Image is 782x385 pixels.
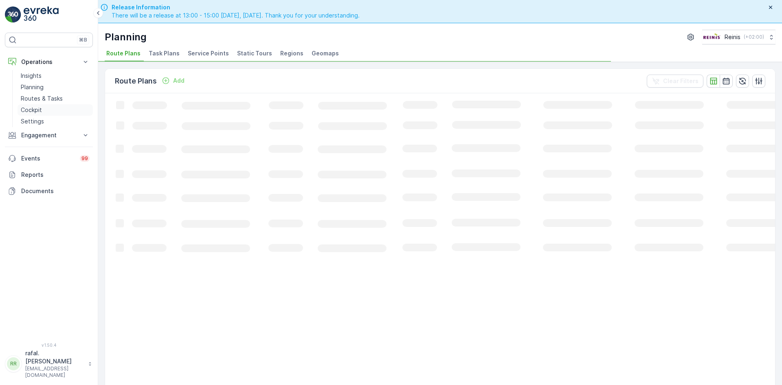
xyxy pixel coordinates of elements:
p: Planning [21,83,44,91]
p: Documents [21,187,90,195]
p: Settings [21,117,44,125]
span: There will be a release at 13:00 - 15:00 [DATE], [DATE]. Thank you for your understanding. [112,11,360,20]
img: logo_light-DOdMpM7g.png [24,7,59,23]
a: Insights [18,70,93,81]
p: Events [21,154,75,163]
p: Clear Filters [663,77,699,85]
p: [EMAIL_ADDRESS][DOMAIN_NAME] [25,365,84,378]
p: Route Plans [115,75,157,87]
p: Add [173,77,185,85]
span: Static Tours [237,49,272,57]
p: Insights [21,72,42,80]
p: Operations [21,58,77,66]
p: Reports [21,171,90,179]
span: Geomaps [312,49,339,57]
div: RR [7,357,20,370]
p: Routes & Tasks [21,95,63,103]
span: Route Plans [106,49,141,57]
a: Settings [18,116,93,127]
span: Regions [280,49,303,57]
button: Add [158,76,188,86]
p: Reinis [725,33,740,41]
a: Events99 [5,150,93,167]
a: Planning [18,81,93,93]
p: Planning [105,31,147,44]
p: rafal.[PERSON_NAME] [25,349,84,365]
p: Engagement [21,131,77,139]
button: Reinis(+02:00) [702,30,775,44]
a: Routes & Tasks [18,93,93,104]
img: Reinis-Logo-Vrijstaand_Tekengebied-1-copy2_aBO4n7j.png [702,33,721,42]
span: Task Plans [149,49,180,57]
a: Documents [5,183,93,199]
button: Operations [5,54,93,70]
span: Service Points [188,49,229,57]
span: Release Information [112,3,360,11]
p: Cockpit [21,106,42,114]
img: logo [5,7,21,23]
p: ⌘B [79,37,87,43]
span: v 1.50.4 [5,343,93,348]
a: Reports [5,167,93,183]
button: Engagement [5,127,93,143]
p: 99 [81,155,88,162]
p: ( +02:00 ) [744,34,764,40]
button: RRrafal.[PERSON_NAME][EMAIL_ADDRESS][DOMAIN_NAME] [5,349,93,378]
button: Clear Filters [647,75,703,88]
a: Cockpit [18,104,93,116]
